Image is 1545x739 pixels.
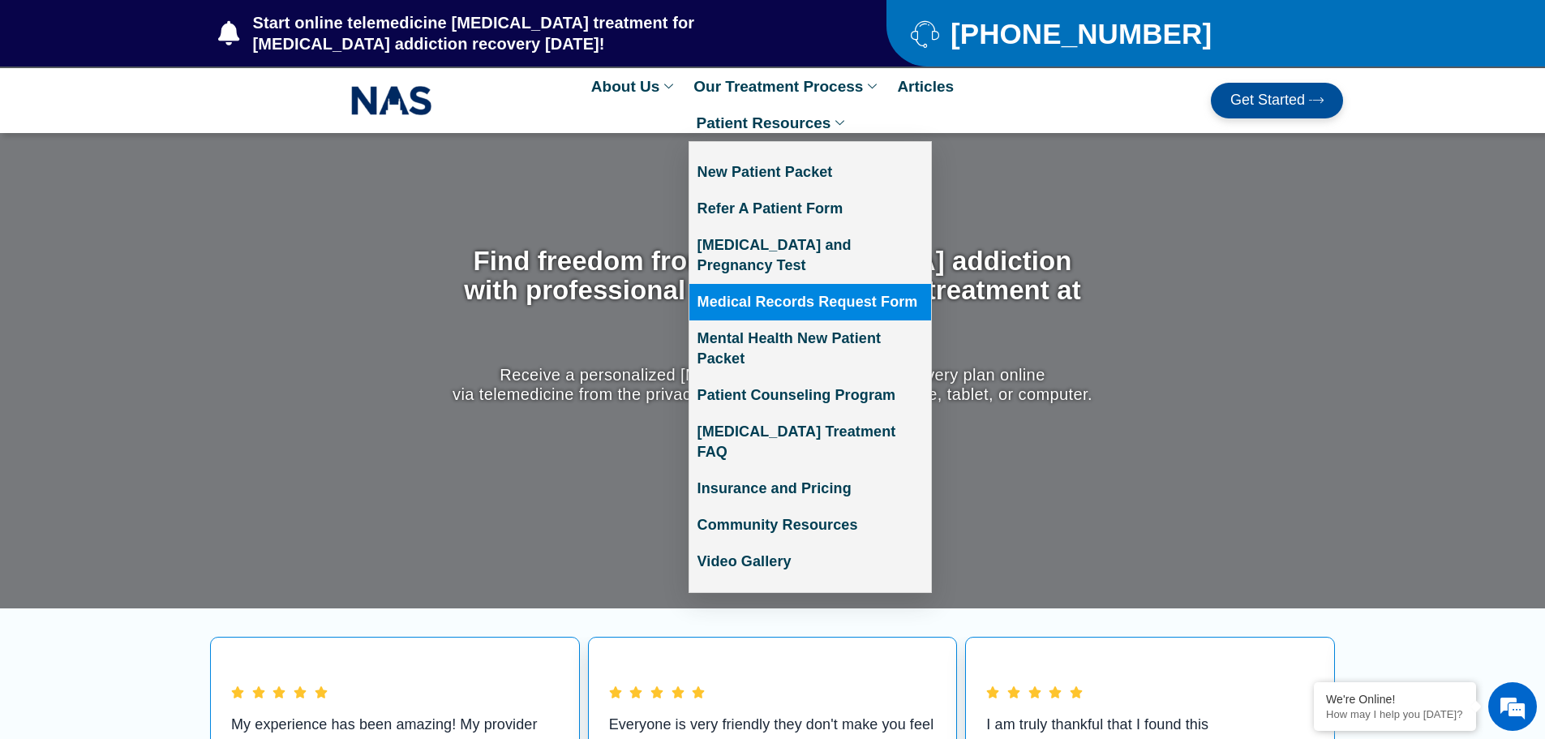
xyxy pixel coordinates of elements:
[351,82,432,119] img: NAS_email_signature-removebg-preview.png
[1211,83,1343,118] a: Get Started
[685,68,889,105] a: Our Treatment Process
[583,68,685,105] a: About Us
[1326,708,1464,720] p: How may I help you today?
[689,227,931,284] a: [MEDICAL_DATA] and Pregnancy Test
[218,12,822,54] a: Start online telemedicine [MEDICAL_DATA] treatment for [MEDICAL_DATA] addiction recovery [DATE]!
[448,247,1097,335] h1: Find freedom from [MEDICAL_DATA] addiction with professional [MEDICAL_DATA] treatment at home
[911,19,1303,48] a: [PHONE_NUMBER]
[946,24,1212,44] span: [PHONE_NUMBER]
[689,470,931,507] a: Insurance and Pricing
[689,284,931,320] a: Medical Records Request Form
[448,440,1097,479] div: Get Started with Suboxone Treatment by filling-out this new patient packet form
[689,320,931,377] a: Mental Health New Patient Packet
[689,105,857,141] a: Patient Resources
[689,507,931,544] a: Community Resources
[889,68,962,105] a: Articles
[689,154,931,191] a: New Patient Packet
[1326,693,1464,706] div: We're Online!
[689,544,931,580] a: Video Gallery
[448,365,1097,404] p: Receive a personalized [MEDICAL_DATA] addiction recovery plan online via telemedicine from the pr...
[689,191,931,227] a: Refer A Patient Form
[249,12,822,54] span: Start online telemedicine [MEDICAL_DATA] treatment for [MEDICAL_DATA] addiction recovery [DATE]!
[1230,92,1305,109] span: Get Started
[689,414,931,470] a: [MEDICAL_DATA] Treatment FAQ
[689,377,931,414] a: Patient Counseling Program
